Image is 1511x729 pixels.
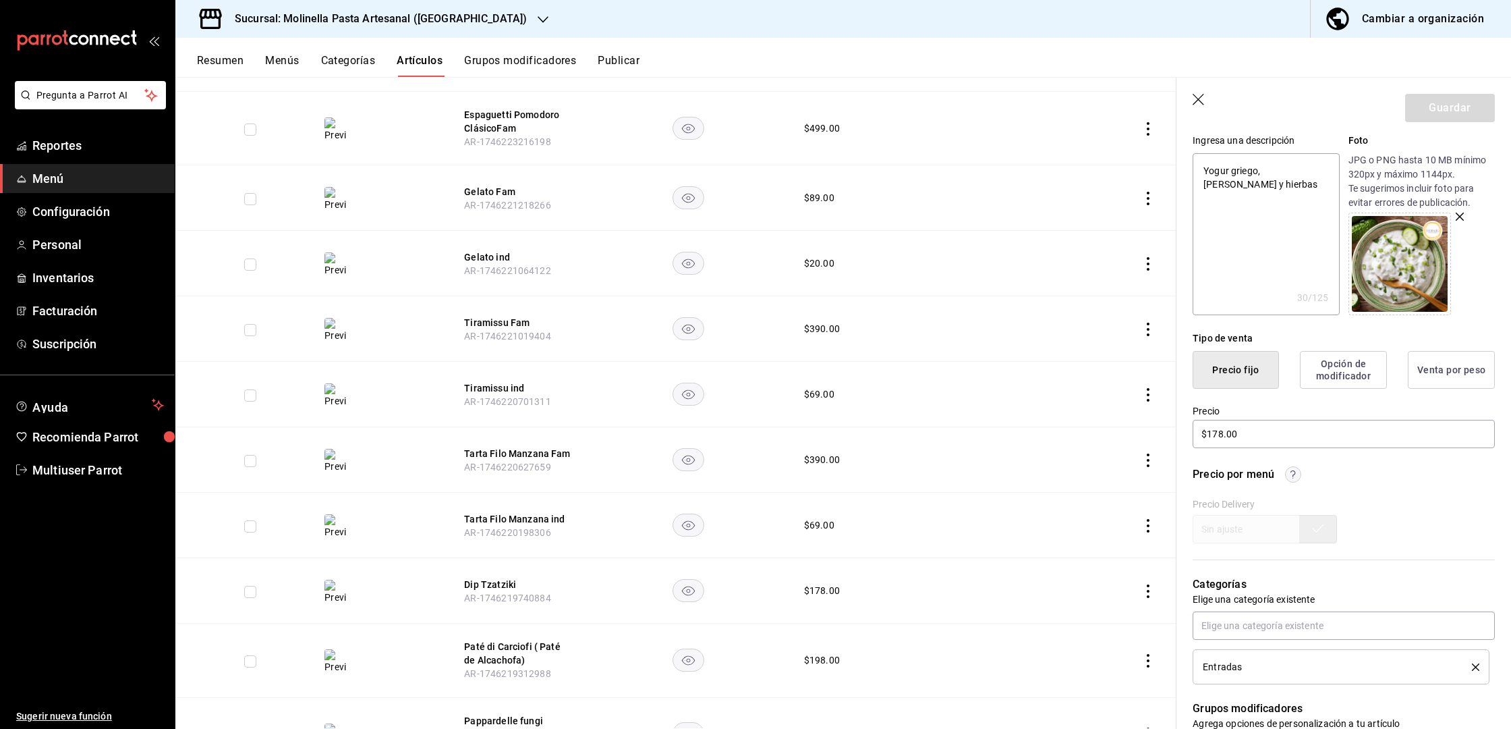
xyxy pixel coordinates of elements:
button: Resumen [197,54,244,77]
button: edit-product-location [464,108,572,135]
div: 30 /125 [1297,291,1329,304]
button: edit-product-location [464,578,572,591]
button: edit-product-location [464,381,572,395]
button: availability-product [673,514,704,537]
button: actions [1141,323,1155,336]
button: availability-product [673,186,704,209]
button: actions [1141,585,1155,598]
p: Categorías [1193,576,1495,593]
button: Publicar [598,54,639,77]
div: $ 178.00 [804,584,840,597]
div: Ingresa una descripción [1193,134,1339,148]
span: AR-1746223216198 [464,136,550,147]
h3: Sucursal: Molinella Pasta Artesanal ([GEOGRAPHIC_DATA]) [224,11,527,27]
div: $ 390.00 [804,322,840,335]
button: actions [1141,388,1155,402]
span: AR-1746219312988 [464,668,550,679]
div: Tipo de venta [1193,331,1495,346]
button: actions [1141,192,1155,205]
button: Opción de modificador [1300,351,1387,389]
button: availability-product [673,117,704,140]
button: edit-product-location [464,640,572,667]
img: Preview [324,383,346,408]
button: open_drawer_menu [148,35,159,46]
p: JPG o PNG hasta 10 MB mínimo 320px y máximo 1144px. Te sugerimos incluir foto para evitar errores... [1348,153,1495,210]
input: $0.00 [1193,420,1495,448]
button: edit-product-location [464,447,572,460]
span: AR-1746220701311 [464,396,550,407]
div: $ 198.00 [804,653,840,667]
span: Sugerir nueva función [16,709,164,724]
span: Suscripción [32,335,164,353]
span: Entradas [1203,662,1242,672]
button: actions [1141,654,1155,668]
div: navigation tabs [197,54,1511,77]
img: Preview [324,252,346,277]
button: actions [1141,519,1155,533]
div: Precio por menú [1193,466,1274,483]
div: $ 20.00 [804,256,834,270]
span: Inventarios [32,269,164,287]
a: Pregunta a Parrot AI [9,98,166,112]
span: Menú [32,169,164,188]
button: Grupos modificadores [464,54,576,77]
button: Categorías [321,54,376,77]
span: AR-1746221218266 [464,200,550,211]
button: actions [1141,454,1155,467]
button: actions [1141,257,1155,271]
button: edit-product-location [464,316,572,329]
span: Reportes [32,136,164,155]
button: availability-product [673,579,704,602]
input: Elige una categoría existente [1193,612,1495,640]
button: delete [1462,664,1479,671]
img: Preview [324,117,346,142]
span: Ayuda [32,397,146,413]
div: $ 69.00 [804,387,834,401]
div: $ 499.00 [804,122,840,135]
span: Recomienda Parrot [32,428,164,446]
img: Preview [324,449,346,473]
span: AR-1746220627659 [464,462,550,473]
button: availability-product [673,649,704,672]
span: Facturación [32,302,164,320]
span: Personal [32,236,164,254]
button: edit-product-location [464,250,572,264]
span: AR-1746221064122 [464,265,550,276]
p: Foto [1348,134,1495,148]
p: Elige una categoría existente [1193,593,1495,606]
button: Venta por peso [1408,351,1495,389]
button: Precio fijo [1193,351,1279,389]
button: edit-product-location [464,512,572,526]
div: $ 390.00 [804,453,840,466]
img: Preview [324,514,346,539]
span: AR-1746220198306 [464,527,550,538]
button: Pregunta a Parrot AI [15,81,166,109]
button: availability-product [673,317,704,340]
div: $ 69.00 [804,518,834,532]
span: AR-1746221019404 [464,331,550,342]
button: edit-product-location [464,185,572,198]
span: Configuración [32,202,164,221]
div: Cambiar a organización [1362,9,1484,28]
button: availability-product [673,448,704,471]
button: Menús [265,54,299,77]
button: availability-product [673,252,704,275]
span: Pregunta a Parrot AI [36,88,145,103]
span: AR-1746219740884 [464,593,550,603]
img: Preview [324,187,346,211]
button: actions [1141,122,1155,136]
img: Preview [324,649,346,674]
img: Preview [1352,216,1448,312]
span: Multiuser Parrot [32,461,164,479]
img: Preview [324,318,346,342]
button: Artículos [397,54,443,77]
button: availability-product [673,383,704,406]
img: Preview [324,580,346,604]
label: Precio [1193,406,1495,416]
div: $ 89.00 [804,191,834,205]
p: Grupos modificadores [1193,701,1495,717]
